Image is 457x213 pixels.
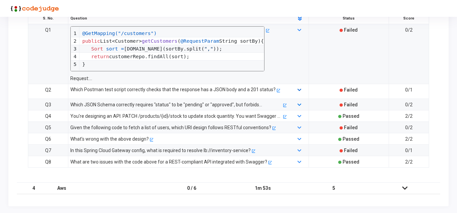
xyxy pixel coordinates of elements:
td: Q1 [28,24,68,84]
span: "," [204,46,213,51]
td: 5 [298,182,369,194]
mat-icon: open_in_new [149,138,153,142]
p: Request: GET /customers?sortBy=lastName,firstName Which is the correct sorting behavior? [70,75,265,82]
mat-icon: open_in_new [283,104,286,107]
span: 0/2 [405,125,413,130]
span: Failed [344,87,358,93]
div: What’s wrong with the above design? [70,135,149,143]
span: Which Postman test script correctly checks that the response has a JSON body and a 201 status? [70,87,276,92]
span: Passed [343,159,359,165]
div: Question [67,15,290,22]
div: What are two issues with the code above for a REST-compliant API integrated with Swagger? [70,158,267,166]
td: Q3 [28,99,68,110]
div: Which JSON Schema correctly requires "status" to be "pending" or "approved", but forbids "rejected"? [70,101,282,108]
span: public [82,38,100,44]
td: Q2 [28,84,68,99]
div: Aws [57,183,150,194]
span: sort [106,46,118,51]
td: Q8 [28,156,68,168]
td: Q7 [28,145,68,156]
mat-icon: open_in_new [251,149,255,153]
span: Passed [343,113,359,119]
span: 2/2 [405,159,413,165]
span: Failed [344,125,358,130]
th: Status [309,13,389,24]
div: Given the following code to fetch a list of users, which URI design follows RESTful conventions? [70,124,271,131]
td: List<Customer> { [79,37,264,45]
span: Sort [91,46,103,51]
th: S. No. [28,13,68,24]
mat-icon: open_in_new [283,115,286,119]
span: @RequestParam [180,38,219,44]
span: Failed [344,102,358,107]
mat-icon: open_in_new [276,89,280,93]
span: getCustomers [142,38,177,44]
span: = [121,46,124,51]
span: @GetMapping("/customers") [82,30,156,36]
td: Q4 [28,110,68,122]
span: 2/2 [405,113,413,119]
span: Passed [343,136,359,142]
span: Failed [344,27,358,33]
mat-icon: open_in_new [272,127,276,130]
td: 4 [17,182,50,194]
td: Q6 [28,133,68,145]
td: [DOMAIN_NAME](sortBy.split( )); [79,45,264,52]
span: 0/2 [405,102,413,107]
mat-icon: open_in_new [266,29,269,33]
span: 0/1 [405,87,413,93]
span: Failed [344,148,358,153]
span: 2/2 [405,136,413,142]
mat-icon: open_in_new [268,161,272,165]
span: 0/2 [405,27,413,33]
th: Score [389,13,429,24]
td: customerRepo.findAll(sort); [79,52,264,60]
img: logo [8,2,59,15]
td: Q5 [28,122,68,133]
span: ( String sortBy) [177,38,261,44]
div: In this Spring Cloud Gateway config, what is required to resolve lb://inventory-service? [70,147,251,154]
td: 0 / 6 [156,182,227,194]
div: You're designing an API: PATCH /products/{id}/stock to update stock quantity. You want Swagger to... [70,112,282,120]
span: 0/1 [405,148,413,153]
span: return [91,54,109,59]
div: 1m 53s [234,183,291,194]
td: } [79,60,264,71]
